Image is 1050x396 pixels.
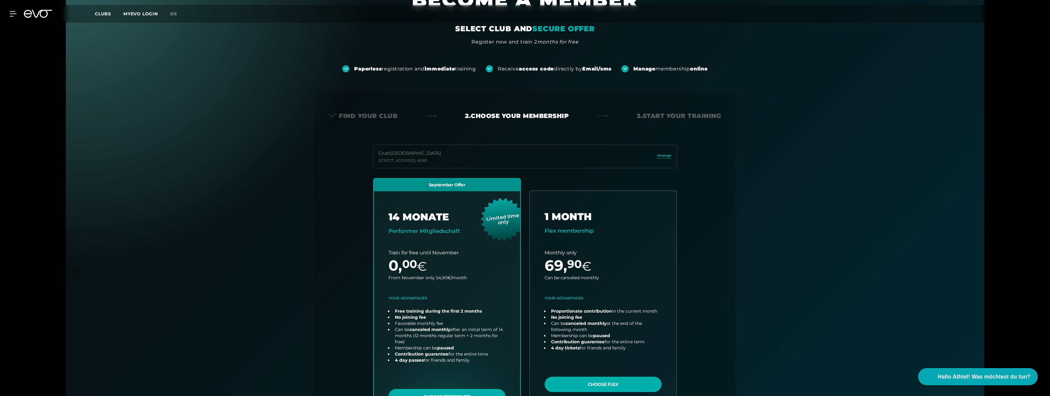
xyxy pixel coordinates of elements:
[537,39,579,45] em: months for free
[519,66,554,72] strong: access code
[378,150,441,157] div: Club : [GEOGRAPHIC_DATA]
[378,158,441,163] div: [STREET_ADDRESS] , 65183
[354,66,382,72] strong: Paperless
[465,112,569,120] div: 2. Choose your membership
[633,66,655,72] strong: Manage
[657,153,672,160] a: change
[532,24,595,33] em: SECURE OFFER
[938,373,1030,381] span: Hallo Athlet! Was möchtest du tun?
[455,24,595,34] div: SELECT CLUB AND
[170,11,177,17] span: de
[95,11,111,17] span: Clubs
[425,66,455,72] strong: immediate
[471,38,578,46] div: Register now and train 2
[498,66,612,72] div: Receive directly by
[918,368,1038,385] button: Hallo Athlet! Was möchtest du tun?
[329,112,397,120] div: Find your club
[95,11,123,17] a: Clubs
[170,10,185,17] a: de
[582,66,612,72] strong: Email/sms
[123,11,158,17] a: MYEVO LOGIN
[633,66,708,72] div: membership
[354,66,476,72] div: registration and training
[690,66,708,72] strong: online
[657,153,672,158] span: change
[637,112,721,120] div: 3. Start your Training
